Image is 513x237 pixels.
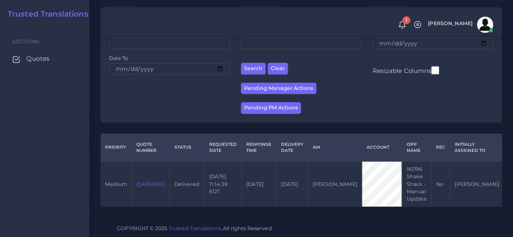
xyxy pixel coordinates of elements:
[169,225,221,231] a: Trusted Translations
[402,161,431,207] td: 90796 Shake Shack - Manual Update
[431,134,450,161] th: REC
[241,83,316,94] button: Pending Manager Actions
[136,181,165,187] a: QAR124165
[308,161,362,207] td: [PERSON_NAME]
[132,134,170,161] th: Quote Number
[373,65,439,75] label: Resizable Columns
[276,161,308,207] td: [DATE]
[362,134,402,161] th: Account
[221,224,272,233] span: , All rights Reserved
[308,134,362,161] th: AM
[170,134,204,161] th: Status
[450,161,504,207] td: [PERSON_NAME]
[101,134,132,161] th: Priority
[450,134,504,161] th: Initially Assigned to
[204,134,241,161] th: Requested Date
[105,181,127,187] span: medium
[26,54,49,63] span: Quotes
[241,63,266,75] button: Search
[268,63,288,75] button: Clear
[117,224,272,233] span: COPYRIGHT © 2025
[170,161,204,207] td: Delivered
[424,17,496,33] a: [PERSON_NAME]avatar
[395,21,409,29] a: 1
[241,102,301,114] button: Pending PM Actions
[431,65,439,75] input: Resizable Columns
[276,134,308,161] th: Delivery Date
[204,161,241,207] td: [DATE] 11:14:39 EDT
[428,21,472,26] span: [PERSON_NAME]
[402,134,431,161] th: Opp Name
[241,161,276,207] td: [DATE]
[13,38,39,45] span: Sections
[241,134,276,161] th: Response Time
[2,10,88,19] a: Trusted Translations
[477,17,493,33] img: avatar
[6,50,83,67] a: Quotes
[402,16,410,24] span: 1
[109,55,128,62] label: Date To
[431,161,450,207] td: No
